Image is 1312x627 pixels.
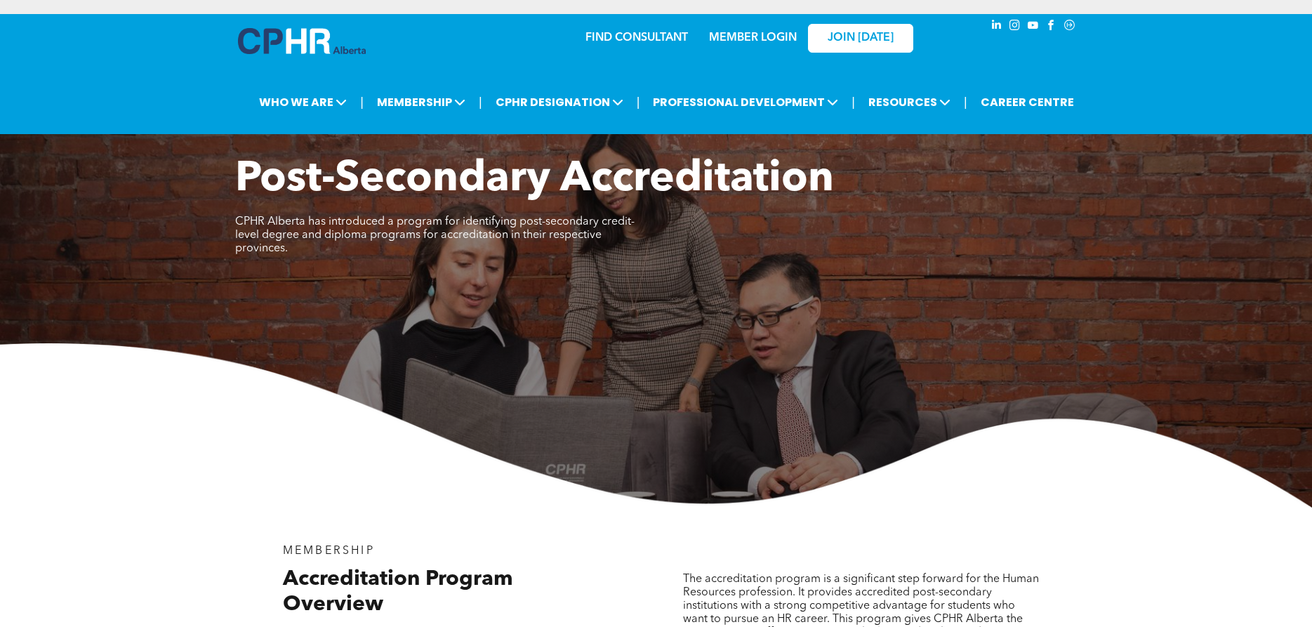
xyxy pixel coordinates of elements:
[964,88,967,117] li: |
[235,216,635,254] span: CPHR Alberta has introduced a program for identifying post-secondary credit-level degree and dipl...
[709,32,797,44] a: MEMBER LOGIN
[649,89,842,115] span: PROFESSIONAL DEVELOPMENT
[976,89,1078,115] a: CAREER CENTRE
[360,88,364,117] li: |
[255,89,351,115] span: WHO WE ARE
[373,89,470,115] span: MEMBERSHIP
[283,546,375,557] span: MEMBERSHIP
[585,32,688,44] a: FIND CONSULTANT
[491,89,628,115] span: CPHR DESIGNATION
[1062,18,1078,37] a: Social network
[637,88,640,117] li: |
[235,159,834,201] span: Post-Secondary Accreditation
[1007,18,1023,37] a: instagram
[479,88,482,117] li: |
[238,28,366,54] img: A blue and white logo for cp alberta
[1026,18,1041,37] a: youtube
[828,32,894,45] span: JOIN [DATE]
[852,88,855,117] li: |
[808,24,913,53] a: JOIN [DATE]
[989,18,1005,37] a: linkedin
[283,569,513,615] span: Accreditation Program Overview
[1044,18,1059,37] a: facebook
[864,89,955,115] span: RESOURCES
